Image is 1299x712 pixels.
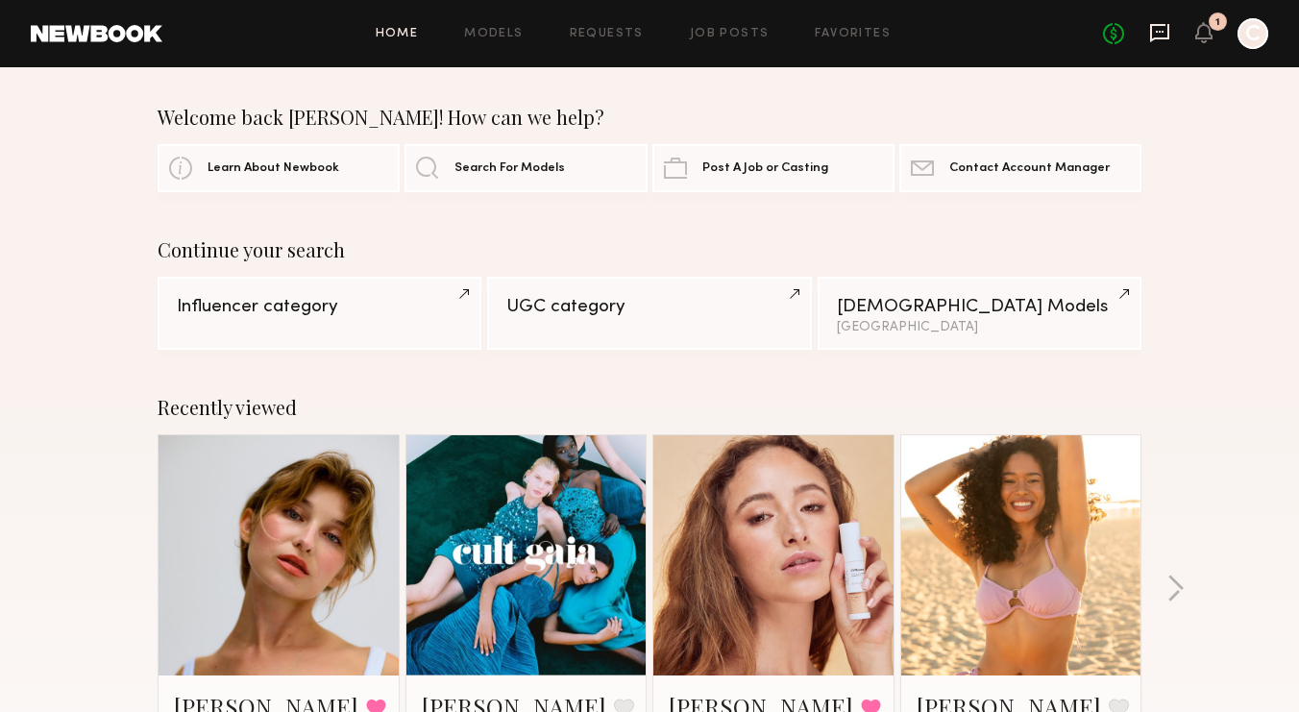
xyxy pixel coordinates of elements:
div: Continue your search [158,238,1141,261]
a: Search For Models [404,144,647,192]
a: Models [464,28,523,40]
div: Influencer category [177,298,462,316]
a: Home [376,28,419,40]
a: [DEMOGRAPHIC_DATA] Models[GEOGRAPHIC_DATA] [818,277,1141,350]
span: Search For Models [454,162,565,175]
a: C [1238,18,1268,49]
a: Learn About Newbook [158,144,400,192]
a: Post A Job or Casting [652,144,895,192]
a: Influencer category [158,277,481,350]
span: Post A Job or Casting [702,162,828,175]
span: Contact Account Manager [949,162,1110,175]
a: Requests [570,28,644,40]
div: 1 [1215,17,1220,28]
div: [DEMOGRAPHIC_DATA] Models [837,298,1122,316]
span: Learn About Newbook [208,162,339,175]
a: Job Posts [690,28,770,40]
div: [GEOGRAPHIC_DATA] [837,321,1122,334]
a: Favorites [815,28,891,40]
div: Welcome back [PERSON_NAME]! How can we help? [158,106,1141,129]
div: Recently viewed [158,396,1141,419]
a: UGC category [487,277,811,350]
div: UGC category [506,298,792,316]
a: Contact Account Manager [899,144,1141,192]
